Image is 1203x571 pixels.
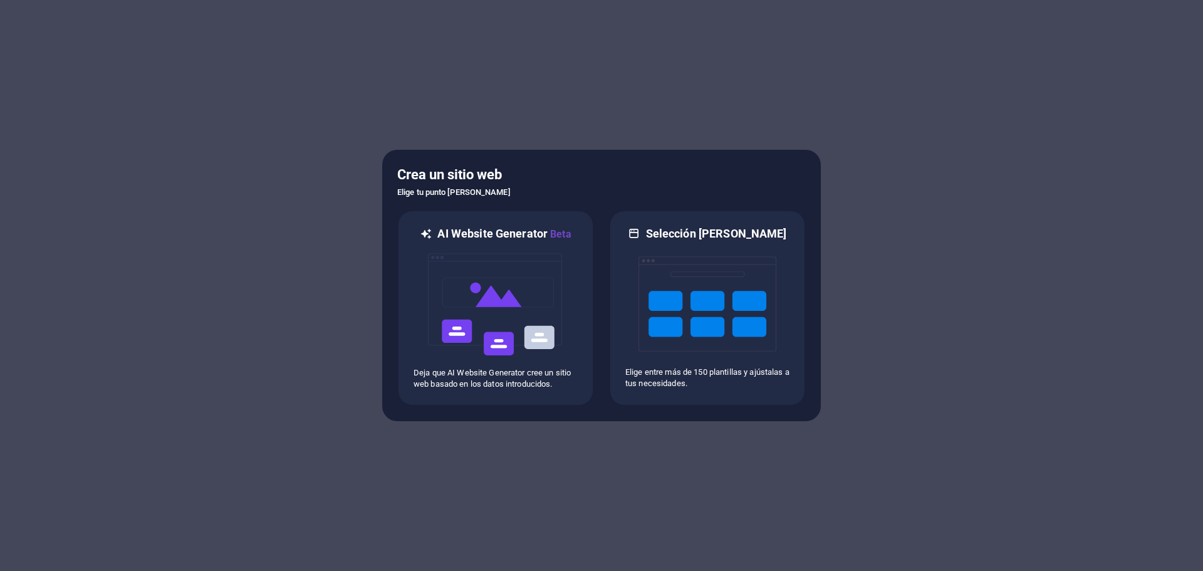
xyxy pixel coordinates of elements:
[397,185,806,200] h6: Elige tu punto [PERSON_NAME]
[437,226,571,242] h6: AI Website Generator
[646,226,787,241] h6: Selección [PERSON_NAME]
[397,165,806,185] h5: Crea un sitio web
[625,367,789,389] p: Elige entre más de 150 plantillas y ajústalas a tus necesidades.
[414,367,578,390] p: Deja que AI Website Generator cree un sitio web basado en los datos introducidos.
[548,228,571,240] span: Beta
[609,210,806,406] div: Selección [PERSON_NAME]Elige entre más de 150 plantillas y ajústalas a tus necesidades.
[397,210,594,406] div: AI Website GeneratorBetaaiDeja que AI Website Generator cree un sitio web basado en los datos int...
[427,242,565,367] img: ai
